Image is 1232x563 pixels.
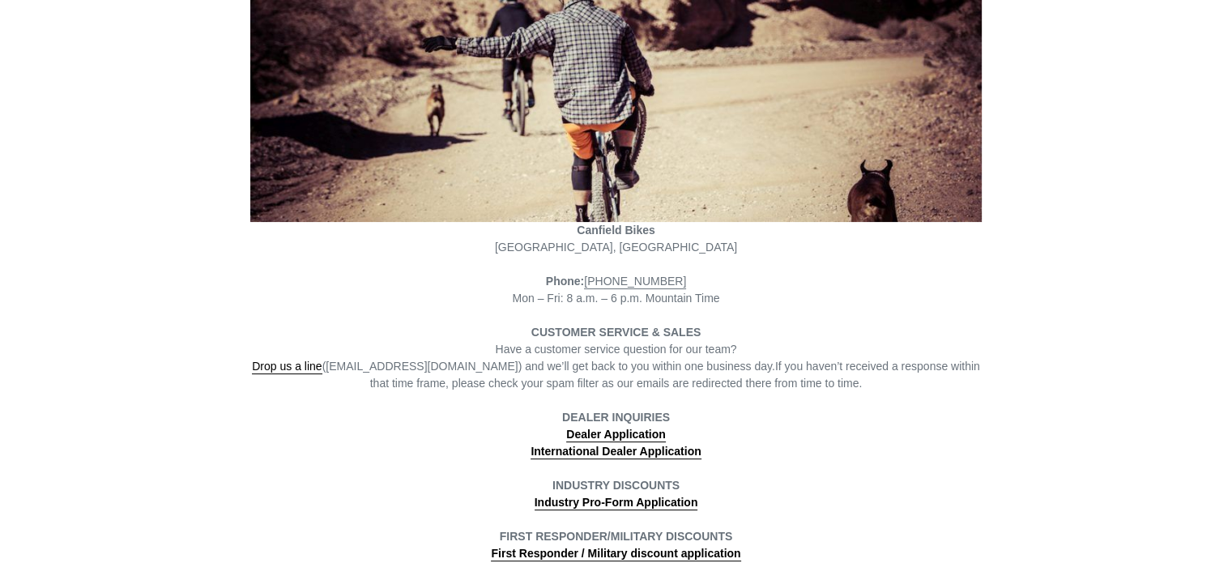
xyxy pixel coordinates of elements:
strong: First Responder / Military discount application [491,547,740,560]
a: International Dealer Application [531,445,701,459]
span: [GEOGRAPHIC_DATA], [GEOGRAPHIC_DATA] [495,241,737,254]
strong: International Dealer Application [531,445,701,458]
a: Dealer Application [566,428,665,442]
span: ([EMAIL_ADDRESS][DOMAIN_NAME]) and we’ll get back to you within one business day. [252,360,775,374]
strong: Industry Pro-Form Application [535,496,698,509]
div: Have a customer service question for our team? If you haven’t received a response within that tim... [250,341,982,392]
a: First Responder / Military discount application [491,547,740,561]
a: [PHONE_NUMBER] [584,275,686,289]
a: Drop us a line [252,360,322,374]
div: Mon – Fri: 8 a.m. – 6 p.m. Mountain Time [250,273,982,307]
strong: FIRST RESPONDER/MILITARY DISCOUNTS [500,530,733,543]
strong: Canfield Bikes [577,224,654,237]
a: Industry Pro-Form Application [535,496,698,510]
strong: INDUSTRY DISCOUNTS [552,479,680,492]
strong: Phone: [546,275,584,288]
strong: CUSTOMER SERVICE & SALES [531,326,701,339]
strong: DEALER INQUIRIES [562,411,670,442]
